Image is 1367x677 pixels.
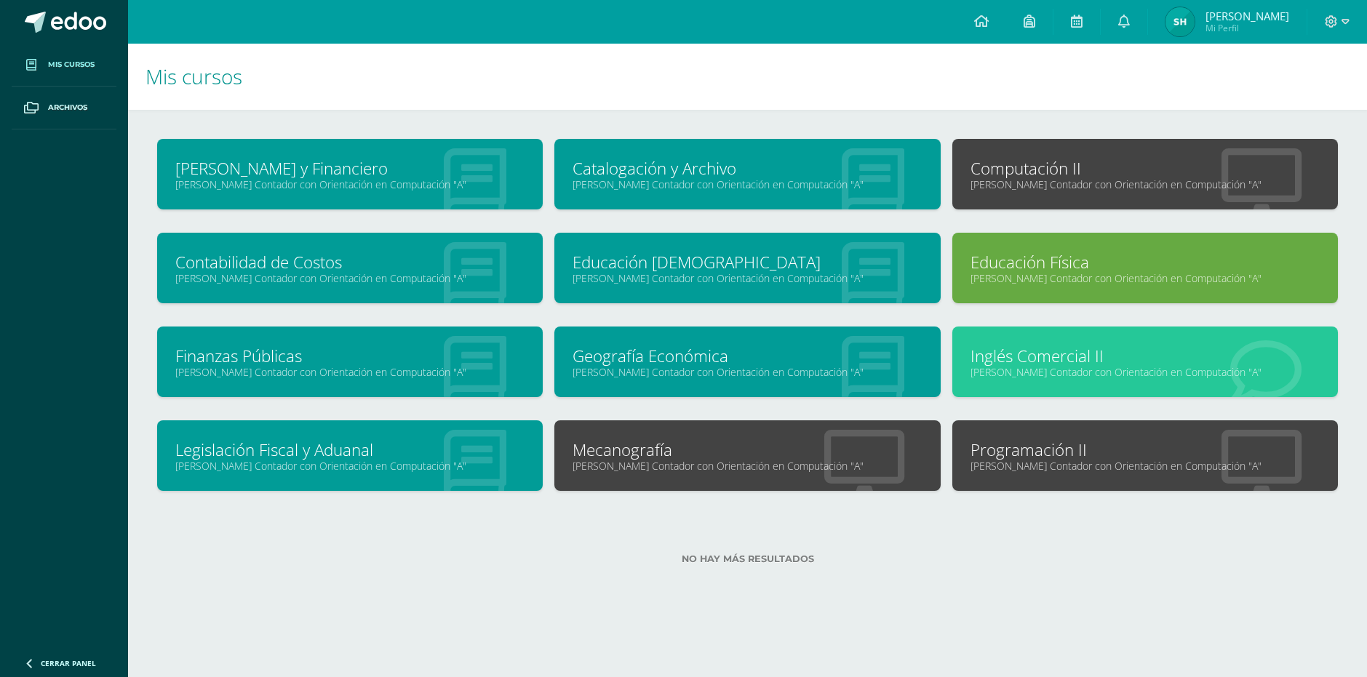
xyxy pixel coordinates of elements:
a: [PERSON_NAME] Contador con Orientación en Computación "A" [573,365,922,379]
a: Archivos [12,87,116,129]
a: Computación II [971,157,1320,180]
a: Educación [DEMOGRAPHIC_DATA] [573,251,922,273]
a: [PERSON_NAME] Contador con Orientación en Computación "A" [971,459,1320,473]
a: [PERSON_NAME] Contador con Orientación en Computación "A" [175,271,525,285]
a: Finanzas Públicas [175,345,525,367]
span: Archivos [48,102,87,113]
a: Contabilidad de Costos [175,251,525,273]
a: Inglés Comercial II [971,345,1320,367]
a: [PERSON_NAME] Contador con Orientación en Computación "A" [175,365,525,379]
span: Cerrar panel [41,658,96,668]
a: [PERSON_NAME] Contador con Orientación en Computación "A" [971,271,1320,285]
span: Mis cursos [146,63,242,90]
a: [PERSON_NAME] Contador con Orientación en Computación "A" [175,459,525,473]
a: [PERSON_NAME] Contador con Orientación en Computación "A" [971,365,1320,379]
a: Mecanografía [573,438,922,461]
a: Programación II [971,438,1320,461]
a: Catalogación y Archivo [573,157,922,180]
a: [PERSON_NAME] Contador con Orientación en Computación "A" [573,459,922,473]
a: [PERSON_NAME] Contador con Orientación en Computación "A" [573,177,922,191]
img: df3e08b183c7ebf2a6633e110e182967.png [1165,7,1195,36]
a: Educación Física [971,251,1320,273]
span: [PERSON_NAME] [1205,9,1289,23]
span: Mi Perfil [1205,22,1289,34]
a: [PERSON_NAME] y Financiero [175,157,525,180]
a: [PERSON_NAME] Contador con Orientación en Computación "A" [971,177,1320,191]
a: [PERSON_NAME] Contador con Orientación en Computación "A" [573,271,922,285]
a: Mis cursos [12,44,116,87]
a: Legislación Fiscal y Aduanal [175,438,525,461]
a: Geografía Económica [573,345,922,367]
span: Mis cursos [48,59,95,71]
a: [PERSON_NAME] Contador con Orientación en Computación "A" [175,177,525,191]
label: No hay más resultados [157,553,1338,564]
